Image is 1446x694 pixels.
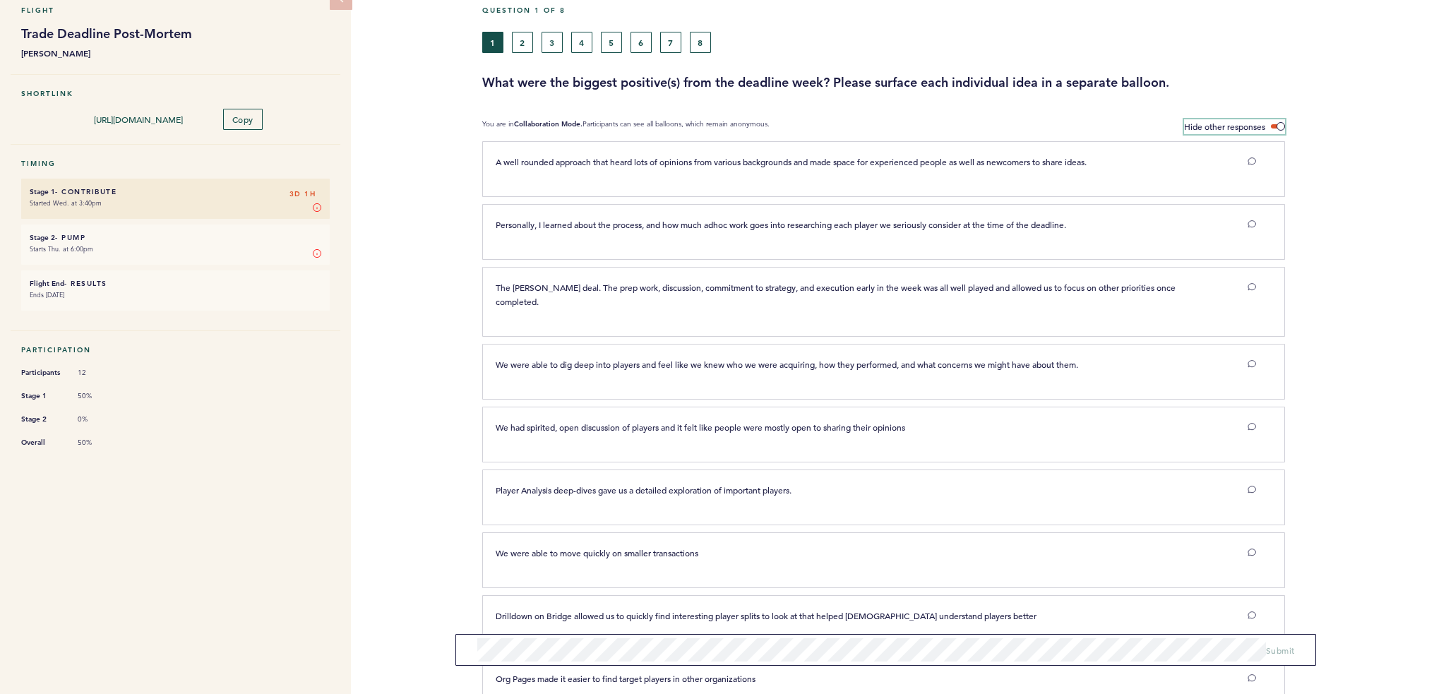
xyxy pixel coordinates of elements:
span: A well rounded approach that heard lots of opinions from various backgrounds and made space for e... [496,156,1087,167]
h3: What were the biggest positive(s) from the deadline week? Please surface each individual idea in ... [482,74,1435,91]
span: Drilldown on Bridge allowed us to quickly find interesting player splits to look at that helped [... [496,610,1036,621]
h6: - Contribute [30,187,321,196]
span: We were able to dig deep into players and feel like we knew who we were acquiring, how they perfo... [496,359,1078,370]
span: 3D 1H [289,187,316,201]
span: Hide other responses [1184,121,1265,132]
span: Player Analysis deep-dives gave us a detailed exploration of important players. [496,484,791,496]
p: You are in Participants can see all balloons, which remain anonymous. [482,119,770,134]
span: Copy [232,114,253,125]
span: 50% [78,391,120,401]
small: Flight End [30,279,64,288]
small: Stage 2 [30,233,55,242]
button: Copy [223,109,263,130]
button: 1 [482,32,503,53]
span: Participants [21,366,64,380]
span: Submit [1266,645,1295,656]
span: 12 [78,368,120,378]
span: We were able to move quickly on smaller transactions [496,547,698,558]
span: Stage 2 [21,412,64,426]
button: 8 [690,32,711,53]
h6: - Results [30,279,321,288]
time: Started Wed. at 3:40pm [30,198,102,208]
time: Ends [DATE] [30,290,64,299]
button: 5 [601,32,622,53]
h1: Trade Deadline Post-Mortem [21,25,330,42]
b: [PERSON_NAME] [21,46,330,60]
h5: Question 1 of 8 [482,6,1435,15]
span: The [PERSON_NAME] deal. The prep work, discussion, commitment to strategy, and execution early in... [496,282,1178,307]
button: 2 [512,32,533,53]
h5: Shortlink [21,89,330,98]
button: 4 [571,32,592,53]
button: 6 [631,32,652,53]
span: 0% [78,414,120,424]
h5: Flight [21,6,330,15]
h5: Timing [21,159,330,168]
span: Personally, I learned about the process, and how much adhoc work goes into researching each playe... [496,219,1066,230]
h6: - Pump [30,233,321,242]
button: 7 [660,32,681,53]
b: Collaboration Mode. [514,119,582,128]
span: We had spirited, open discussion of players and it felt like people were mostly open to sharing t... [496,421,905,433]
small: Stage 1 [30,187,55,196]
span: Stage 1 [21,389,64,403]
button: Submit [1266,643,1295,657]
span: Overall [21,436,64,450]
span: Org Pages made it easier to find target players in other organizations [496,673,755,684]
span: 50% [78,438,120,448]
h5: Participation [21,345,330,354]
time: Starts Thu. at 6:00pm [30,244,93,253]
button: 3 [542,32,563,53]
